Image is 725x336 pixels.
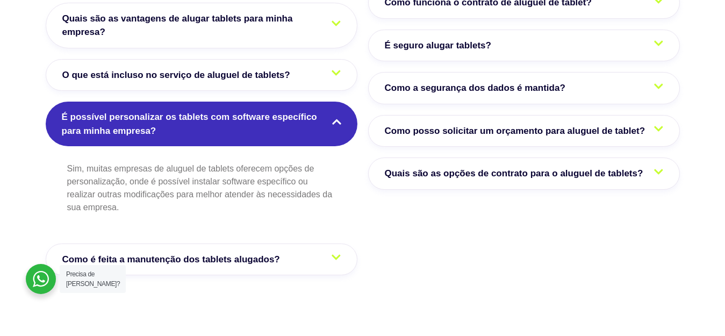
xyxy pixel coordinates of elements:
[385,39,497,53] span: É seguro alugar tablets?
[368,30,680,62] a: É seguro alugar tablets?
[368,115,680,147] a: Como posso solicitar um orçamento para aluguel de tablet?
[62,12,341,39] span: Quais são as vantagens de alugar tablets para minha empresa?
[385,167,649,181] span: Quais são as opções de contrato para o aluguel de tablets?
[368,72,680,104] a: Como a segurança dos dados é mantida?
[46,3,357,48] a: Quais são as vantagens de alugar tablets para minha empresa?
[46,244,357,276] a: Como é feita a manutenção dos tablets alugados?
[385,81,571,95] span: Como a segurança dos dados é mantida?
[62,110,341,138] span: É possível personalizar os tablets com software específico para minha empresa?
[385,124,651,138] span: Como posso solicitar um orçamento para aluguel de tablet?
[62,253,285,267] span: Como é feita a manutenção dos tablets alugados?
[62,68,296,82] span: O que está incluso no serviço de aluguel de tablets?
[67,162,336,214] p: Sim, muitas empresas de aluguel de tablets oferecem opções de personalização, onde é possível ins...
[671,284,725,336] iframe: Chat Widget
[46,59,357,91] a: O que está incluso no serviço de aluguel de tablets?
[368,158,680,190] a: Quais são as opções de contrato para o aluguel de tablets?
[671,284,725,336] div: Widget de chat
[46,102,357,146] a: É possível personalizar os tablets com software específico para minha empresa?
[66,270,120,288] span: Precisa de [PERSON_NAME]?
